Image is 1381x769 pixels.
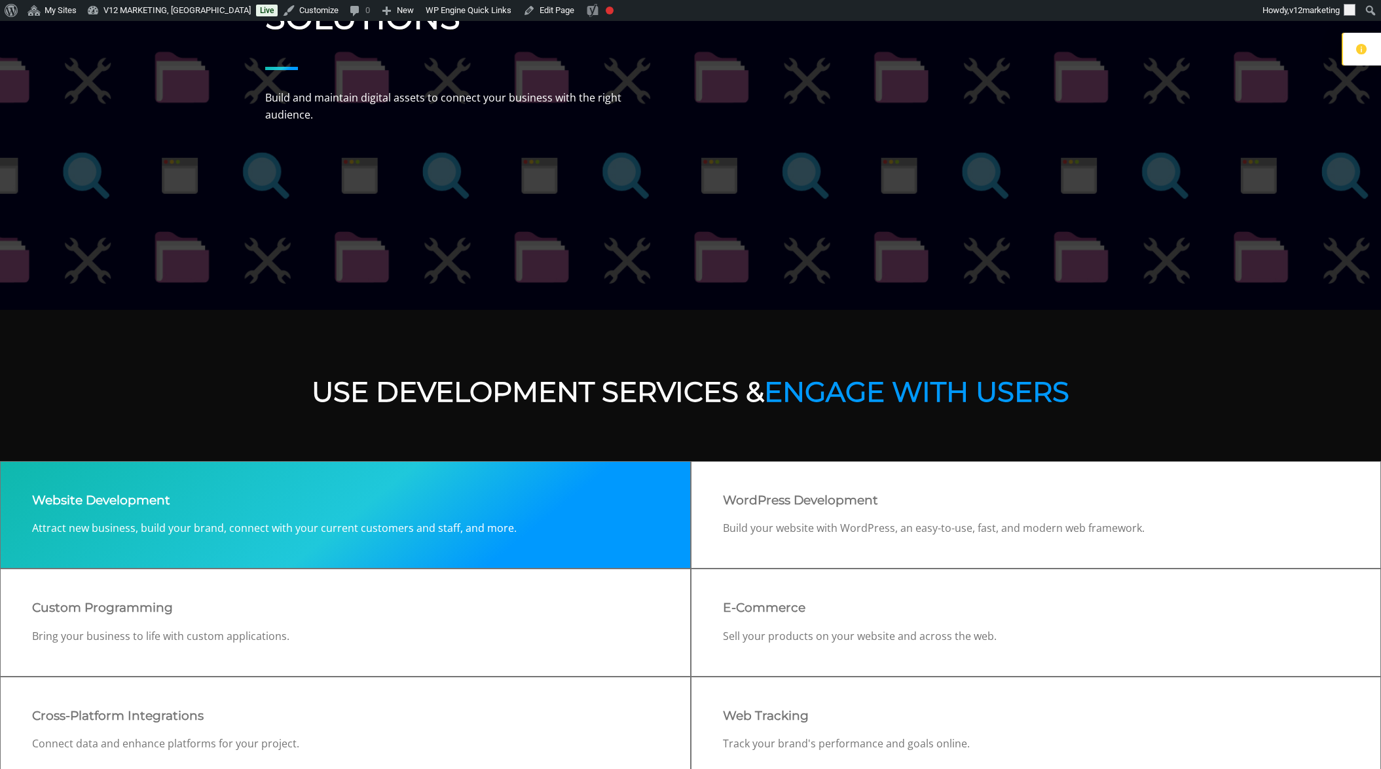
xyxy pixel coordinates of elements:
[32,493,659,508] h3: Website Development
[723,736,1350,753] p: Track your brand's performance and goals online.
[723,601,1350,615] h3: E-Commerce
[32,709,659,723] h3: Cross-Platform Integrations
[723,709,1350,723] h3: Web Tracking
[1316,706,1381,769] iframe: Chat Widget
[32,628,659,645] p: Bring your business to life with custom applications.
[723,520,1350,537] p: Build your website with WordPress, an easy-to-use, fast, and modern web framework.
[1289,5,1340,15] span: v12marketing
[723,493,1350,508] h3: WordPress Development
[606,7,614,14] div: Focus keyphrase not set
[723,628,1350,645] p: Sell your products on your website and across the web.
[32,736,659,753] p: Connect data and enhance platforms for your project.
[32,520,659,537] p: Attract new business, build your brand, connect with your current customers and staff, and more.
[265,90,658,123] p: Build and maintain digital assets to connect your business with the right audience.
[256,5,278,16] a: Live
[764,375,1069,409] span: Engage With Users
[32,601,659,615] h3: Custom Programming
